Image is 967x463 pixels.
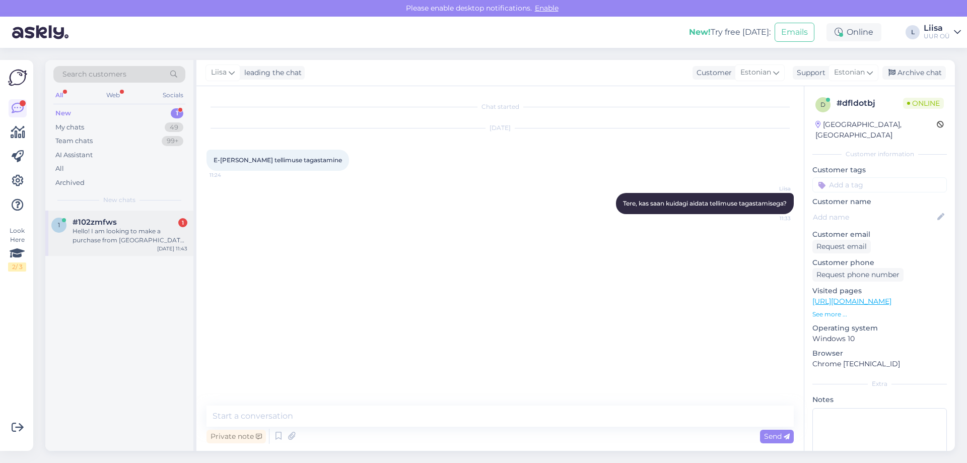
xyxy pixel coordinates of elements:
[812,196,947,207] p: Customer name
[55,164,64,174] div: All
[161,89,185,102] div: Socials
[813,212,935,223] input: Add name
[812,257,947,268] p: Customer phone
[532,4,562,13] span: Enable
[812,297,891,306] a: [URL][DOMAIN_NAME]
[103,195,135,205] span: New chats
[62,69,126,80] span: Search customers
[812,323,947,334] p: Operating system
[812,177,947,192] input: Add a tag
[826,23,881,41] div: Online
[837,97,903,109] div: # dfldotbj
[924,32,950,40] div: UUR OÜ
[240,68,302,78] div: leading the chat
[834,67,865,78] span: Estonian
[55,150,93,160] div: AI Assistant
[8,262,26,272] div: 2 / 3
[812,150,947,159] div: Customer information
[775,23,814,42] button: Emails
[623,200,787,207] span: Tere, kas saan kuidagi aidata tellimuse tagastamisega?
[214,156,342,164] span: E-[PERSON_NAME] tellimuse tagastamine
[812,229,947,240] p: Customer email
[8,226,26,272] div: Look Here
[903,98,944,109] span: Online
[165,122,183,133] div: 49
[693,68,732,78] div: Customer
[104,89,122,102] div: Web
[210,171,247,179] span: 11:24
[882,66,946,80] div: Archive chat
[812,334,947,344] p: Windows 10
[8,68,27,87] img: Askly Logo
[55,122,84,133] div: My chats
[753,185,791,192] span: Liisa
[162,136,183,146] div: 99+
[812,165,947,175] p: Customer tags
[157,245,187,252] div: [DATE] 11:43
[55,108,71,118] div: New
[764,432,790,441] span: Send
[812,359,947,369] p: Chrome [TECHNICAL_ID]
[812,310,947,319] p: See more ...
[812,394,947,405] p: Notes
[812,379,947,388] div: Extra
[793,68,825,78] div: Support
[820,101,825,108] span: d
[812,268,904,282] div: Request phone number
[812,240,871,253] div: Request email
[906,25,920,39] div: L
[211,67,227,78] span: Liisa
[73,227,187,245] div: Hello! I am looking to make a purchase from [GEOGRAPHIC_DATA] and was wondering what shipping com...
[740,67,771,78] span: Estonian
[178,218,187,227] div: 1
[753,215,791,222] span: 11:33
[689,26,771,38] div: Try free [DATE]:
[73,218,117,227] span: #102zmfws
[55,136,93,146] div: Team chats
[171,108,183,118] div: 1
[206,102,794,111] div: Chat started
[206,430,266,443] div: Private note
[812,348,947,359] p: Browser
[924,24,961,40] a: LiisaUUR OÜ
[689,27,711,37] b: New!
[206,123,794,133] div: [DATE]
[55,178,85,188] div: Archived
[924,24,950,32] div: Liisa
[812,286,947,296] p: Visited pages
[815,119,937,141] div: [GEOGRAPHIC_DATA], [GEOGRAPHIC_DATA]
[53,89,65,102] div: All
[58,221,60,229] span: 1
